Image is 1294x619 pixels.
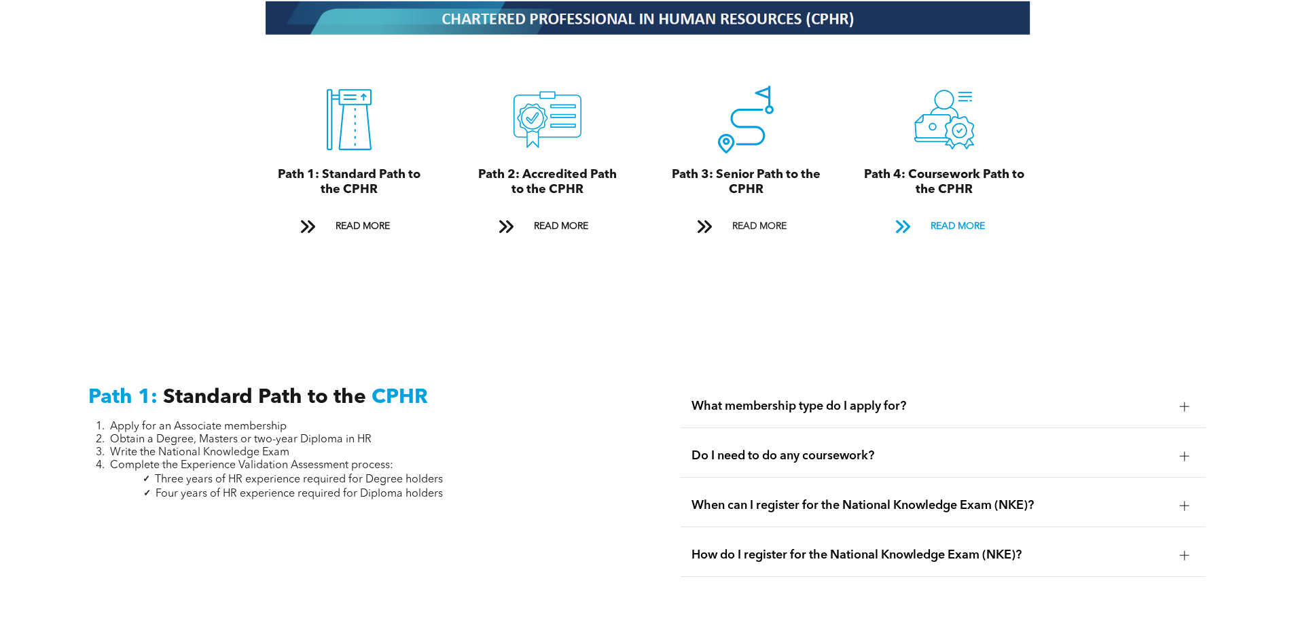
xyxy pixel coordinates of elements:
span: Path 2: Accredited Path to the CPHR [478,169,617,196]
span: Write the National Knowledge Exam [110,447,289,458]
span: Obtain a Degree, Masters or two-year Diploma in HR [110,434,372,445]
span: Path 4: Coursework Path to the CPHR [864,169,1024,196]
span: READ MORE [529,214,593,239]
span: Standard Path to the [163,387,366,408]
span: Do I need to do any coursework? [691,448,1169,463]
span: What membership type do I apply for? [691,399,1169,414]
span: READ MORE [926,214,990,239]
span: How do I register for the National Knowledge Exam (NKE)? [691,548,1169,563]
a: READ MORE [291,214,408,239]
span: READ MORE [331,214,395,239]
span: Three years of HR experience required for Degree holders [155,474,443,485]
span: Four years of HR experience required for Diploma holders [156,489,443,499]
a: READ MORE [687,214,804,239]
span: Path 1: Standard Path to the CPHR [278,169,420,196]
span: CPHR [372,387,428,408]
span: When can I register for the National Knowledge Exam (NKE)? [691,498,1169,513]
span: Apply for an Associate membership [110,421,287,432]
span: Path 3: Senior Path to the CPHR [672,169,821,196]
a: READ MORE [489,214,606,239]
span: Path 1: [88,387,158,408]
span: Complete the Experience Validation Assessment process: [110,460,393,471]
span: READ MORE [727,214,791,239]
a: READ MORE [886,214,1003,239]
